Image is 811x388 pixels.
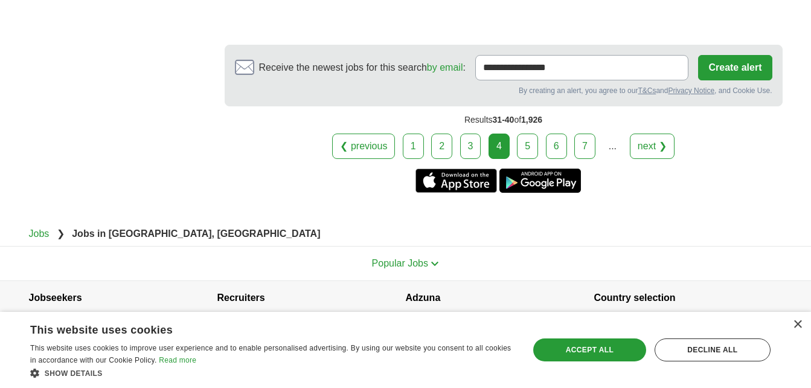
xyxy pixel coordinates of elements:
[30,367,514,379] div: Show details
[332,134,395,159] a: ❮ previous
[668,86,714,95] a: Privacy Notice
[29,228,50,239] a: Jobs
[521,115,542,124] span: 1,926
[533,338,646,361] div: Accept all
[431,134,452,159] a: 2
[574,134,595,159] a: 7
[655,338,771,361] div: Decline all
[415,169,497,193] a: Get the iPhone app
[517,134,538,159] a: 5
[493,115,514,124] span: 31-40
[594,281,783,315] h4: Country selection
[499,169,581,193] a: Get the Android app
[630,134,675,159] a: next ❯
[546,134,567,159] a: 6
[793,320,802,329] div: Close
[460,134,481,159] a: 3
[698,55,772,80] button: Create alert
[372,258,428,268] span: Popular Jobs
[489,134,510,159] div: 4
[225,106,783,134] div: Results of
[600,134,624,158] div: ...
[431,261,439,267] img: toggle icon
[45,369,103,378] span: Show details
[30,344,511,364] span: This website uses cookies to improve user experience and to enable personalised advertising. By u...
[30,319,484,337] div: This website uses cookies
[57,228,65,239] span: ❯
[72,228,320,239] strong: Jobs in [GEOGRAPHIC_DATA], [GEOGRAPHIC_DATA]
[159,356,196,364] a: Read more, opens a new window
[427,62,463,73] a: by email
[638,86,656,95] a: T&Cs
[235,85,772,96] div: By creating an alert, you agree to our and , and Cookie Use.
[259,60,466,75] span: Receive the newest jobs for this search :
[403,134,424,159] a: 1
